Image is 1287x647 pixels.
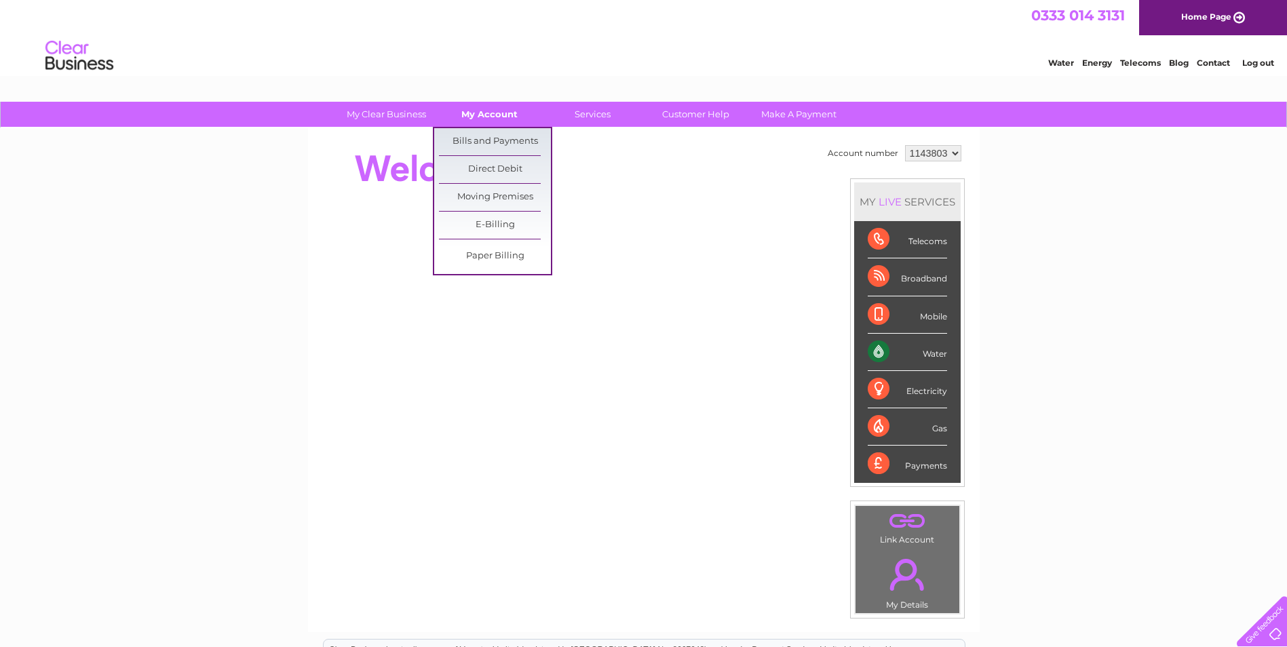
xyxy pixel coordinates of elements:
[868,446,947,482] div: Payments
[434,102,545,127] a: My Account
[1082,58,1112,68] a: Energy
[45,35,114,77] img: logo.png
[855,505,960,548] td: Link Account
[1048,58,1074,68] a: Water
[868,371,947,408] div: Electricity
[824,142,902,165] td: Account number
[1031,7,1125,24] a: 0333 014 3131
[1169,58,1189,68] a: Blog
[868,296,947,334] div: Mobile
[439,243,551,270] a: Paper Billing
[876,195,904,208] div: LIVE
[855,547,960,614] td: My Details
[743,102,855,127] a: Make A Payment
[439,128,551,155] a: Bills and Payments
[859,551,956,598] a: .
[324,7,965,66] div: Clear Business is a trading name of Verastar Limited (registered in [GEOGRAPHIC_DATA] No. 3667643...
[537,102,649,127] a: Services
[1242,58,1274,68] a: Log out
[439,156,551,183] a: Direct Debit
[1197,58,1230,68] a: Contact
[1120,58,1161,68] a: Telecoms
[439,184,551,211] a: Moving Premises
[859,509,956,533] a: .
[640,102,752,127] a: Customer Help
[868,221,947,258] div: Telecoms
[439,212,551,239] a: E-Billing
[868,408,947,446] div: Gas
[854,182,961,221] div: MY SERVICES
[330,102,442,127] a: My Clear Business
[868,334,947,371] div: Water
[868,258,947,296] div: Broadband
